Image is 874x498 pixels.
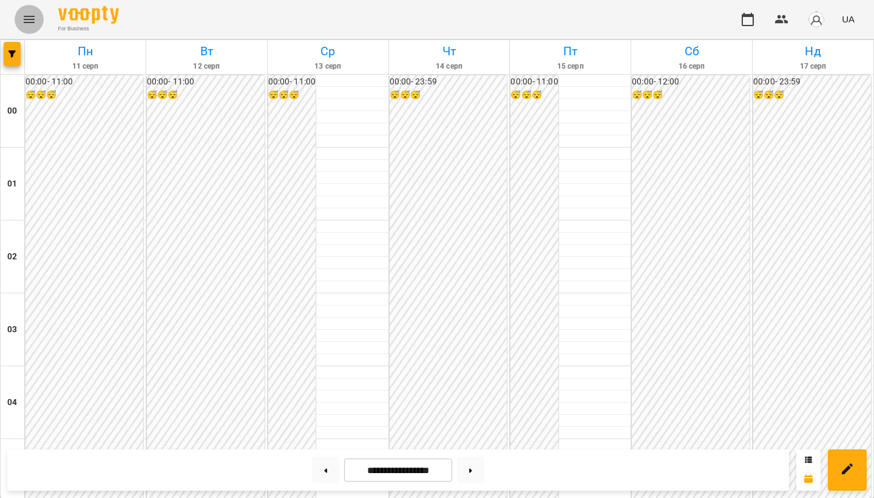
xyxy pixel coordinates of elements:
h6: 15 серп [512,61,629,72]
h6: Пт [512,42,629,61]
h6: Вт [148,42,265,61]
img: avatar_s.png [808,11,825,28]
h6: 13 серп [269,61,387,72]
button: UA [837,8,859,30]
img: Voopty Logo [58,6,119,24]
span: For Business [58,25,119,33]
h6: 😴😴😴 [25,89,143,102]
h6: 00:00 - 11:00 [510,75,558,89]
h6: 00:00 - 11:00 [25,75,143,89]
h6: 00:00 - 23:59 [753,75,871,89]
h6: 17 серп [754,61,872,72]
h6: 😴😴😴 [632,89,750,102]
h6: 😴😴😴 [268,89,316,102]
h6: 😴😴😴 [390,89,507,102]
button: Menu [15,5,44,34]
h6: Пн [27,42,144,61]
h6: Сб [633,42,750,61]
h6: 00:00 - 12:00 [632,75,750,89]
h6: Чт [391,42,508,61]
h6: 00 [7,104,17,118]
h6: 00:00 - 11:00 [147,75,265,89]
h6: 😴😴😴 [753,89,871,102]
h6: 11 серп [27,61,144,72]
h6: Нд [754,42,872,61]
span: UA [842,13,855,26]
h6: 16 серп [633,61,750,72]
h6: 12 серп [148,61,265,72]
h6: 00:00 - 11:00 [268,75,316,89]
h6: 03 [7,323,17,336]
h6: 😴😴😴 [147,89,265,102]
h6: 02 [7,250,17,264]
h6: 04 [7,396,17,409]
h6: 01 [7,177,17,191]
h6: 😴😴😴 [510,89,558,102]
h6: Ср [269,42,387,61]
h6: 00:00 - 23:59 [390,75,507,89]
h6: 14 серп [391,61,508,72]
